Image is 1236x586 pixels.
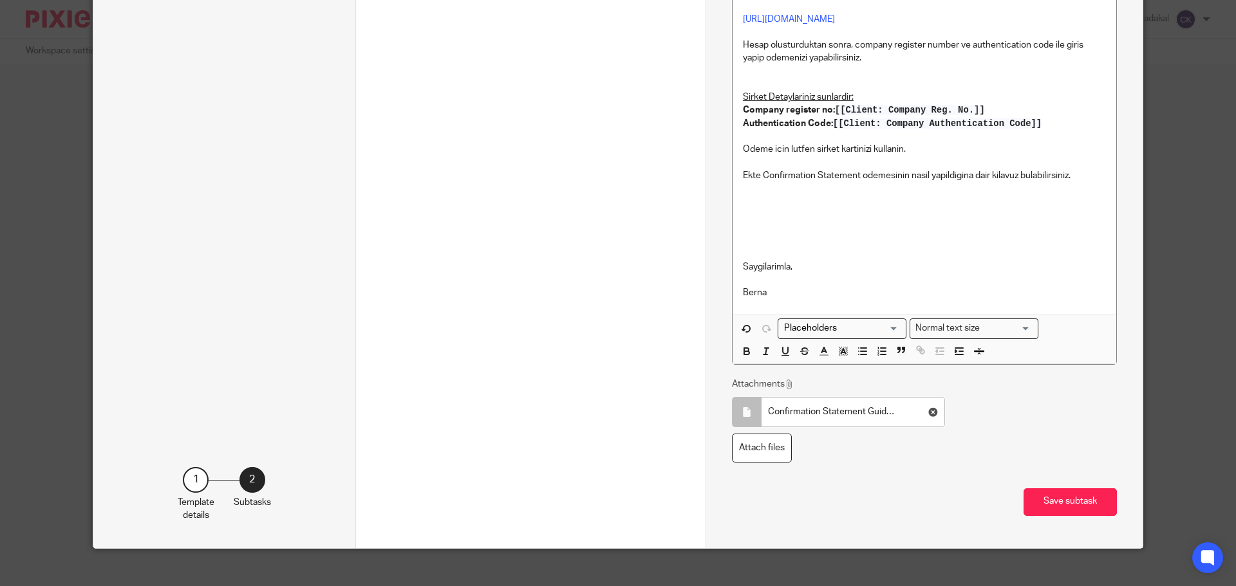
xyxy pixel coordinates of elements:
[743,15,835,24] a: [URL][DOMAIN_NAME]
[732,434,792,462] label: Attach files
[833,118,1042,129] span: [[Client: Company Authentication Code]]
[732,378,794,390] p: Attachments
[835,105,985,115] span: [[Client: Company Reg. No.]]
[234,496,271,509] p: Subtasks
[984,322,1031,335] input: Search for option
[743,286,1106,299] p: Berna
[1024,488,1117,516] button: Save subtask
[183,467,209,493] div: 1
[239,467,265,493] div: 2
[913,322,983,335] span: Normal text size
[910,318,1038,338] div: Text styles
[743,105,1042,127] strong: Company register no: Authentication Code:
[928,398,938,426] div: Remove
[780,322,899,335] input: Search for option
[743,143,1106,156] p: Odeme icin lutfen sirket kartinizi kullanin.
[778,318,906,338] div: Placeholders
[743,156,1106,182] p: Ekte Confirmation Statement odemesinin nasil yapildigina dair kilavuz bulabilirsiniz.
[778,318,906,338] div: Search for option
[178,496,214,522] p: Template details
[768,405,896,418] p: Confirmation Statement Guide NEW.pdf
[743,195,1106,273] p: Saygilarimla,
[743,93,854,102] u: Sirket Detaylariniz sunlardir:
[910,318,1038,338] div: Search for option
